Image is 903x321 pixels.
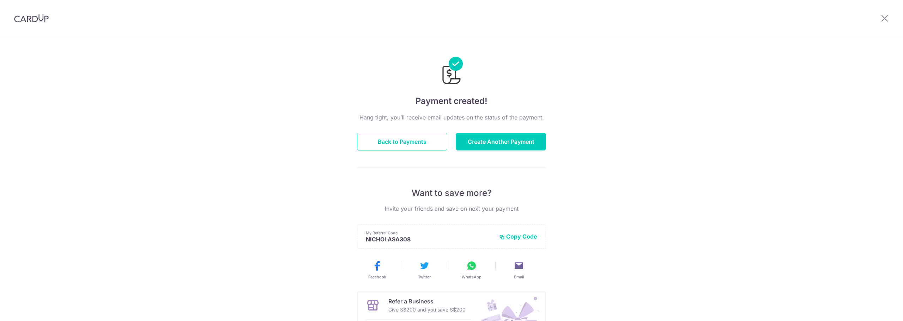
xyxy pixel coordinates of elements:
button: Facebook [356,260,398,280]
p: Invite your friends and save on next your payment [357,204,546,213]
span: Email [514,274,524,280]
button: Back to Payments [357,133,447,150]
p: NICHOLASA308 [366,236,493,243]
button: Create Another Payment [456,133,546,150]
p: Want to save more? [357,187,546,199]
p: Give S$200 and you save S$200 [388,305,466,314]
span: Twitter [418,274,431,280]
img: CardUp [14,14,49,23]
button: WhatsApp [451,260,492,280]
p: My Referral Code [366,230,493,236]
span: Facebook [368,274,386,280]
button: Copy Code [499,233,537,240]
img: Payments [440,57,463,86]
iframe: Opens a widget where you can find more information [858,300,896,317]
button: Twitter [404,260,445,280]
button: Email [498,260,540,280]
span: WhatsApp [462,274,481,280]
h4: Payment created! [357,95,546,107]
p: Refer a Business [388,297,466,305]
p: Hang tight, you’ll receive email updates on the status of the payment. [357,113,546,122]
